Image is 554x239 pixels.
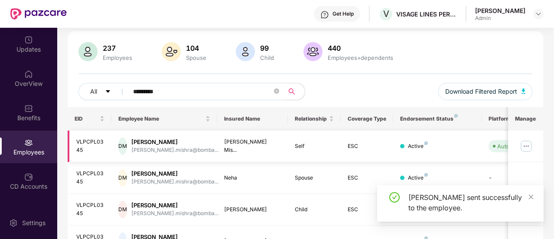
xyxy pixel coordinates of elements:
span: All [90,87,97,96]
div: Get Help [332,10,354,17]
div: [PERSON_NAME] Mis... [224,138,281,154]
button: Download Filtered Report [438,83,533,100]
span: Employee Name [118,115,204,122]
span: caret-down [105,88,111,95]
img: svg+xml;base64,PHN2ZyBpZD0iQmVuZWZpdHMiIHhtbG5zPSJodHRwOi8vd3d3LnczLm9yZy8yMDAwL3N2ZyIgd2lkdGg9Ij... [24,104,33,113]
img: svg+xml;base64,PHN2ZyBpZD0iVXBkYXRlZCIgeG1sbnM9Imh0dHA6Ly93d3cudzMub3JnLzIwMDAvc3ZnIiB3aWR0aD0iMj... [24,36,33,44]
img: svg+xml;base64,PHN2ZyB4bWxucz0iaHR0cDovL3d3dy53My5vcmcvMjAwMC9zdmciIHhtbG5zOnhsaW5rPSJodHRwOi8vd3... [162,42,181,61]
img: svg+xml;base64,PHN2ZyB4bWxucz0iaHR0cDovL3d3dy53My5vcmcvMjAwMC9zdmciIHdpZHRoPSI4IiBoZWlnaHQ9IjgiIH... [424,141,428,145]
th: Employee Name [111,107,217,131]
img: svg+xml;base64,PHN2ZyB4bWxucz0iaHR0cDovL3d3dy53My5vcmcvMjAwMC9zdmciIHhtbG5zOnhsaW5rPSJodHRwOi8vd3... [521,88,526,94]
div: Employees+dependents [326,54,395,61]
div: Active [408,174,428,182]
div: Child [295,206,334,214]
div: VLPCPL0345 [76,138,105,154]
div: Active [408,142,428,151]
div: Endorsement Status [400,115,474,122]
img: svg+xml;base64,PHN2ZyBpZD0iQ0RfQWNjb3VudHMiIGRhdGEtbmFtZT0iQ0QgQWNjb3VudHMiIHhtbG5zPSJodHRwOi8vd3... [24,173,33,181]
img: svg+xml;base64,PHN2ZyBpZD0iSG9tZSIgeG1sbnM9Imh0dHA6Ly93d3cudzMub3JnLzIwMDAvc3ZnIiB3aWR0aD0iMjAiIG... [24,70,33,79]
div: [PERSON_NAME].mishra@bomba... [131,146,218,154]
img: svg+xml;base64,PHN2ZyB4bWxucz0iaHR0cDovL3d3dy53My5vcmcvMjAwMC9zdmciIHdpZHRoPSI4IiBoZWlnaHQ9IjgiIH... [454,114,458,118]
div: Spouse [295,174,334,182]
div: 104 [184,44,208,52]
th: Manage [508,107,543,131]
img: manageButton [519,139,533,153]
div: ESC [348,142,387,151]
div: Auto Verified [497,142,532,151]
img: svg+xml;base64,PHN2ZyB4bWxucz0iaHR0cDovL3d3dy53My5vcmcvMjAwMC9zdmciIHhtbG5zOnhsaW5rPSJodHRwOi8vd3... [78,42,98,61]
div: [PERSON_NAME] [224,206,281,214]
div: VLPCPL0345 [76,201,105,218]
div: Spouse [184,54,208,61]
div: VISAGE LINES PERSONAL CARE PRIVATE LIMITED [396,10,457,18]
span: Relationship [295,115,327,122]
img: svg+xml;base64,PHN2ZyB4bWxucz0iaHR0cDovL3d3dy53My5vcmcvMjAwMC9zdmciIHhtbG5zOnhsaW5rPSJodHRwOi8vd3... [236,42,255,61]
div: 99 [258,44,276,52]
img: svg+xml;base64,PHN2ZyBpZD0iSGVscC0zMngzMiIgeG1sbnM9Imh0dHA6Ly93d3cudzMub3JnLzIwMDAvc3ZnIiB3aWR0aD... [320,10,329,19]
div: 237 [101,44,134,52]
div: Neha [224,174,281,182]
button: Allcaret-down [78,83,131,100]
span: close-circle [274,88,279,96]
div: [PERSON_NAME].mishra@bomba... [131,178,218,186]
span: EID [75,115,98,122]
div: Settings [20,219,48,227]
div: Self [295,142,334,151]
span: close [528,194,534,200]
div: 440 [326,44,395,52]
div: DM [118,169,127,187]
img: svg+xml;base64,PHN2ZyBpZD0iU2V0dGluZy0yMHgyMCIgeG1sbnM9Imh0dHA6Ly93d3cudzMub3JnLzIwMDAvc3ZnIiB3aW... [9,219,18,227]
div: [PERSON_NAME] [475,7,525,15]
span: check-circle [389,192,400,203]
img: svg+xml;base64,PHN2ZyBpZD0iRW1wbG95ZWVzIiB4bWxucz0iaHR0cDovL3d3dy53My5vcmcvMjAwMC9zdmciIHdpZHRoPS... [24,138,33,147]
span: V [383,9,389,19]
div: [PERSON_NAME] [131,138,218,146]
th: Relationship [288,107,341,131]
div: Admin [475,15,525,22]
span: Download Filtered Report [445,87,517,96]
div: ESC [348,206,387,214]
div: VLPCPL0345 [76,170,105,186]
div: [PERSON_NAME] [131,170,218,178]
td: - [482,162,543,194]
th: Coverage Type [341,107,394,131]
img: svg+xml;base64,PHN2ZyB4bWxucz0iaHR0cDovL3d3dy53My5vcmcvMjAwMC9zdmciIHhtbG5zOnhsaW5rPSJodHRwOi8vd3... [303,42,323,61]
th: EID [68,107,112,131]
button: search [284,83,305,100]
img: svg+xml;base64,PHN2ZyBpZD0iRHJvcGRvd24tMzJ4MzIiIHhtbG5zPSJodHRwOi8vd3d3LnczLm9yZy8yMDAwL3N2ZyIgd2... [535,10,542,17]
th: Insured Name [217,107,288,131]
div: DM [118,201,127,218]
img: svg+xml;base64,PHN2ZyB4bWxucz0iaHR0cDovL3d3dy53My5vcmcvMjAwMC9zdmciIHdpZHRoPSI4IiBoZWlnaHQ9IjgiIH... [424,173,428,177]
span: search [284,88,300,95]
img: New Pazcare Logo [10,8,67,20]
div: Platform Status [489,115,536,122]
div: DM [118,138,127,155]
div: ESC [348,174,387,182]
div: [PERSON_NAME] sent successfully to the employee. [408,192,533,213]
span: close-circle [274,88,279,94]
div: [PERSON_NAME].mishra@bomba... [131,210,218,218]
div: [PERSON_NAME] [131,201,218,210]
div: Child [258,54,276,61]
div: Employees [101,54,134,61]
